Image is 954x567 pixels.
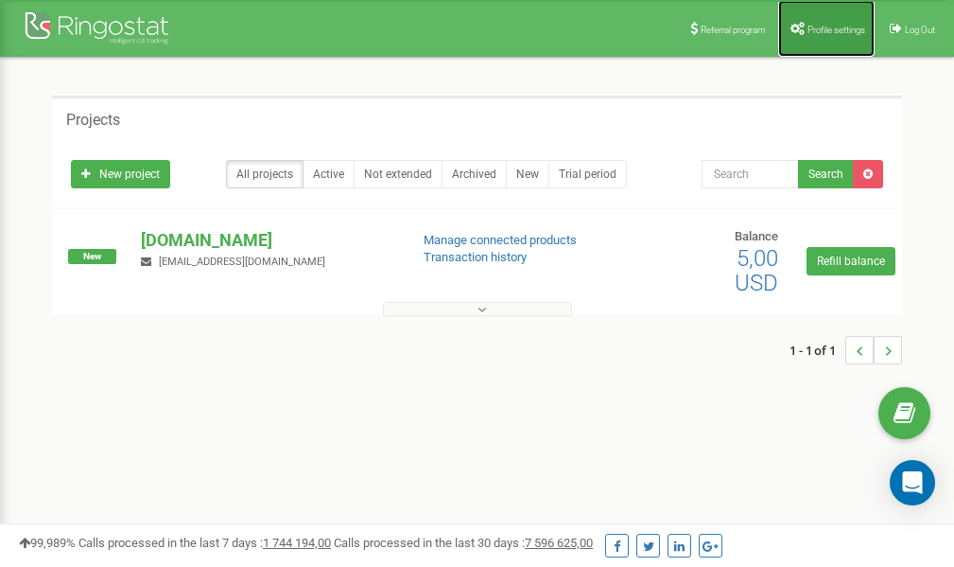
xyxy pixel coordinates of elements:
[702,160,799,188] input: Search
[19,536,76,550] span: 99,989%
[789,317,902,383] nav: ...
[424,233,577,247] a: Manage connected products
[506,160,549,188] a: New
[141,228,392,253] p: [DOMAIN_NAME]
[71,160,170,188] a: New project
[701,25,766,35] span: Referral program
[735,245,778,296] span: 5,00 USD
[807,25,865,35] span: Profile settings
[905,25,935,35] span: Log Out
[354,160,442,188] a: Not extended
[890,460,935,505] div: Open Intercom Messenger
[263,536,331,550] u: 1 744 194,00
[789,336,845,364] span: 1 - 1 of 1
[798,160,854,188] button: Search
[735,229,778,243] span: Balance
[68,249,116,264] span: New
[334,536,593,550] span: Calls processed in the last 30 days :
[66,112,120,129] h5: Projects
[303,160,355,188] a: Active
[78,536,331,550] span: Calls processed in the last 7 days :
[159,256,325,268] span: [EMAIL_ADDRESS][DOMAIN_NAME]
[442,160,507,188] a: Archived
[226,160,304,188] a: All projects
[807,247,895,275] a: Refill balance
[424,250,527,264] a: Transaction history
[548,160,627,188] a: Trial period
[525,536,593,550] u: 7 596 625,00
